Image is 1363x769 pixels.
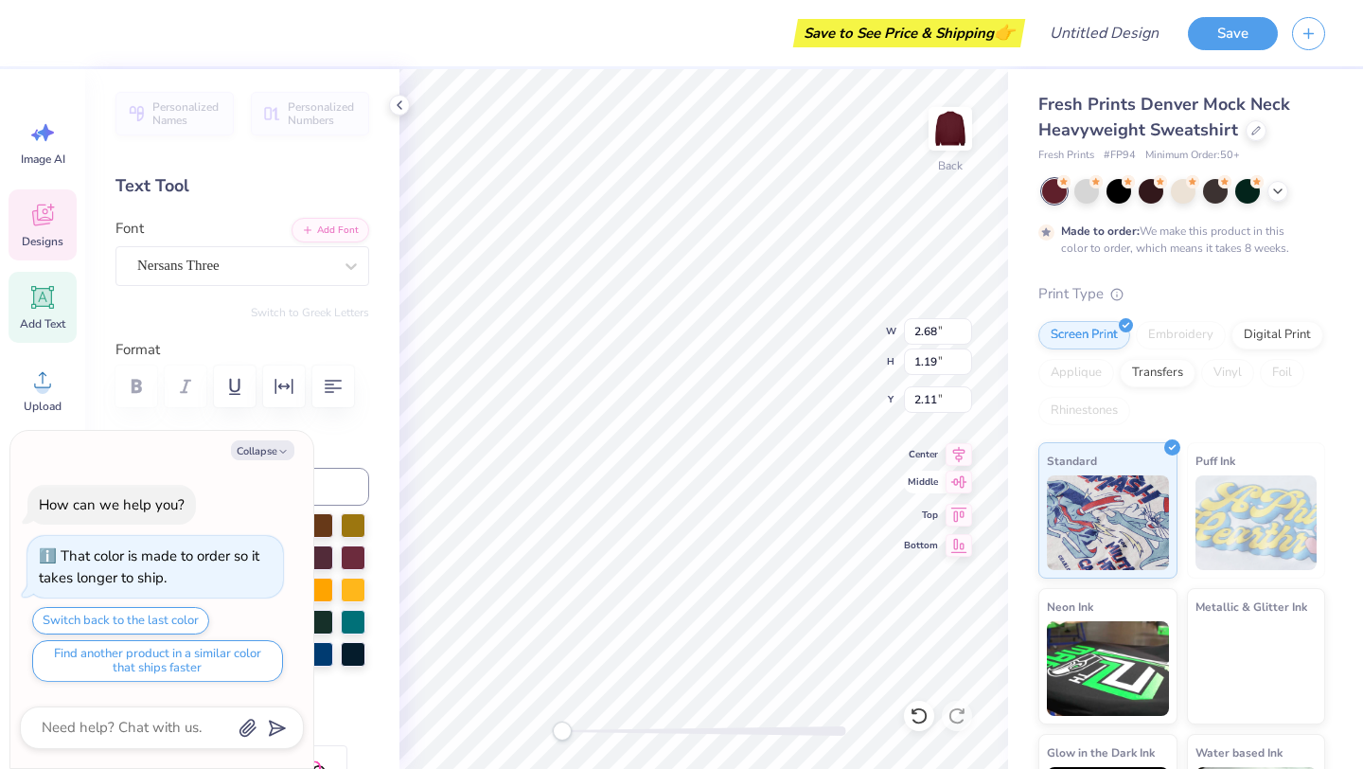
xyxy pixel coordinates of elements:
[115,339,369,361] label: Format
[1061,223,1294,257] div: We make this product in this color to order, which means it takes 8 weeks.
[1038,283,1325,305] div: Print Type
[931,110,969,148] img: Back
[22,234,63,249] span: Designs
[1195,475,1318,570] img: Puff Ink
[288,100,358,127] span: Personalized Numbers
[1145,148,1240,164] span: Minimum Order: 50 +
[1188,17,1278,50] button: Save
[24,399,62,414] span: Upload
[938,157,963,174] div: Back
[1047,597,1093,617] span: Neon Ink
[798,19,1020,47] div: Save to See Price & Shipping
[1038,397,1130,425] div: Rhinestones
[1120,359,1195,387] div: Transfers
[1195,742,1283,762] span: Water based Ink
[1136,321,1226,349] div: Embroidery
[1047,621,1169,716] img: Neon Ink
[21,152,65,167] span: Image AI
[32,640,283,682] button: Find another product in a similar color that ships faster
[1195,621,1318,716] img: Metallic & Glitter Ink
[904,447,938,462] span: Center
[553,722,572,741] div: Accessibility label
[1038,359,1114,387] div: Applique
[1260,359,1304,387] div: Foil
[994,21,1015,44] span: 👉
[904,538,938,553] span: Bottom
[1201,359,1254,387] div: Vinyl
[251,305,369,320] button: Switch to Greek Letters
[1038,148,1094,164] span: Fresh Prints
[231,440,294,460] button: Collapse
[1195,597,1307,617] span: Metallic & Glitter Ink
[904,474,938,490] span: Middle
[292,218,369,242] button: Add Font
[39,495,185,514] div: How can we help you?
[115,173,369,199] div: Text Tool
[152,100,222,127] span: Personalized Names
[115,218,144,240] label: Font
[1195,451,1235,471] span: Puff Ink
[32,607,209,635] button: Switch back to the last color
[1061,224,1140,239] strong: Made to order:
[251,92,369,135] button: Personalized Numbers
[1035,14,1174,52] input: Untitled Design
[1047,742,1155,762] span: Glow in the Dark Ink
[1038,93,1290,141] span: Fresh Prints Denver Mock Neck Heavyweight Sweatshirt
[1104,148,1136,164] span: # FP94
[1231,321,1323,349] div: Digital Print
[39,546,259,587] div: That color is made to order so it takes longer to ship.
[1038,321,1130,349] div: Screen Print
[115,92,234,135] button: Personalized Names
[904,508,938,523] span: Top
[1047,475,1169,570] img: Standard
[1047,451,1097,471] span: Standard
[20,316,65,331] span: Add Text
